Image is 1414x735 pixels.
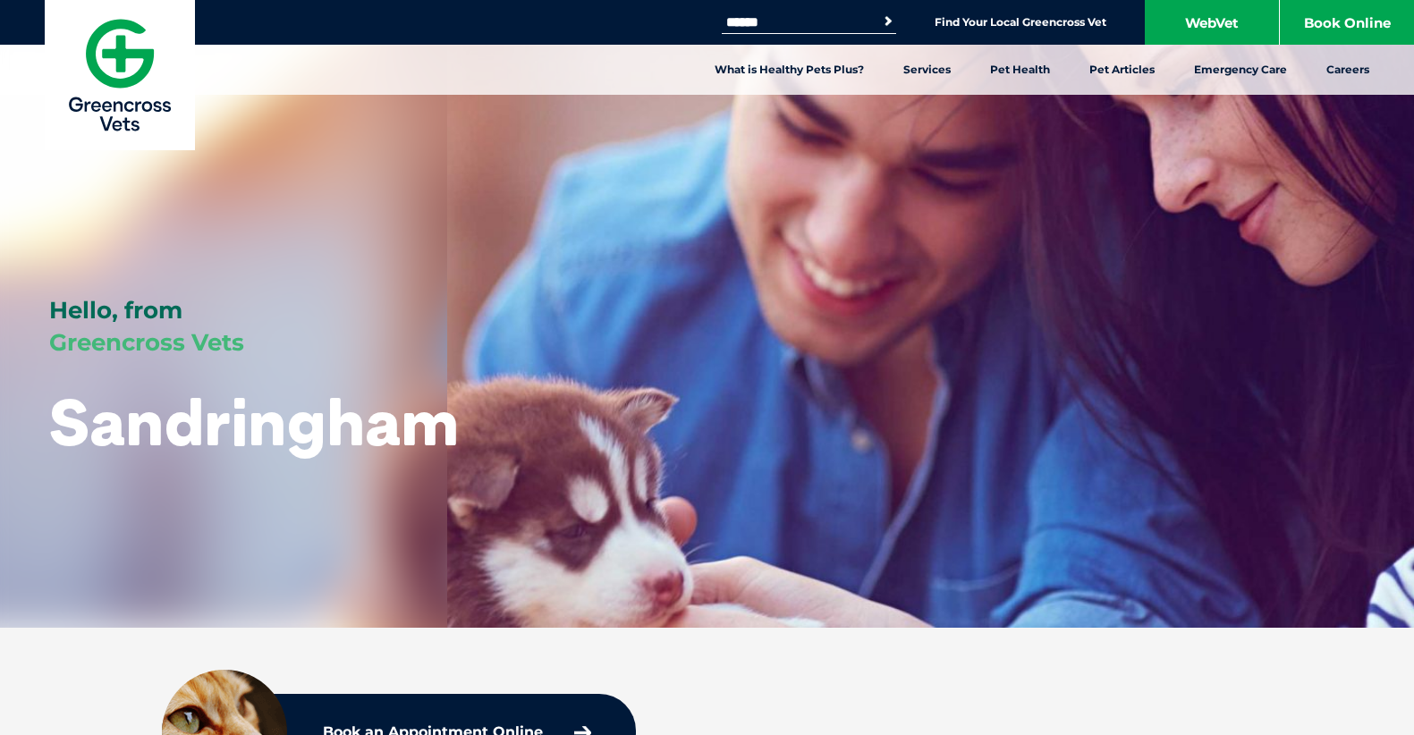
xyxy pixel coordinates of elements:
[884,45,970,95] a: Services
[1070,45,1174,95] a: Pet Articles
[49,296,182,325] span: Hello, from
[1174,45,1307,95] a: Emergency Care
[1307,45,1389,95] a: Careers
[970,45,1070,95] a: Pet Health
[49,328,244,357] span: Greencross Vets
[49,386,459,457] h1: Sandringham
[695,45,884,95] a: What is Healthy Pets Plus?
[879,13,897,30] button: Search
[935,15,1106,30] a: Find Your Local Greencross Vet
